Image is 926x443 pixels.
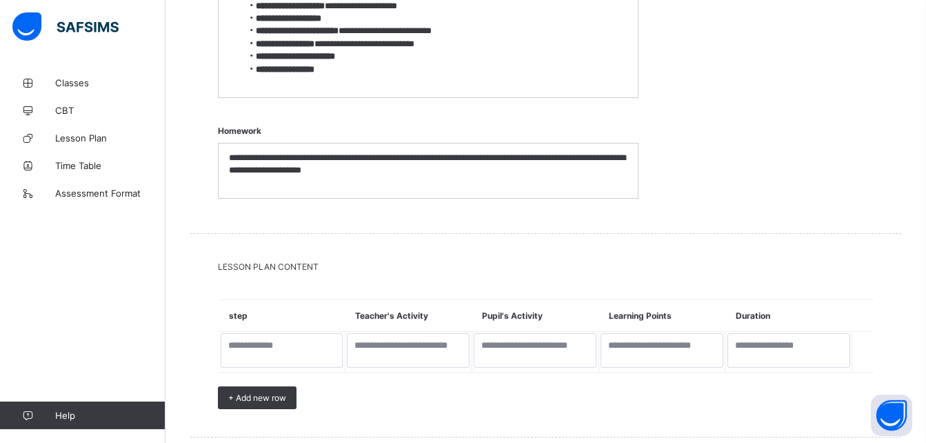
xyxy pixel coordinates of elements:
[55,188,165,199] span: Assessment Format
[55,77,165,88] span: Classes
[55,105,165,116] span: CBT
[472,300,598,332] th: Pupil's Activity
[218,119,638,143] span: Homework
[55,132,165,144] span: Lesson Plan
[725,300,852,332] th: Duration
[219,300,345,332] th: step
[218,262,874,272] span: LESSON PLAN CONTENT
[345,300,472,332] th: Teacher's Activity
[228,393,286,403] span: + Add new row
[55,160,165,171] span: Time Table
[12,12,119,41] img: safsims
[598,300,725,332] th: Learning Points
[871,395,912,436] button: Open asap
[55,410,165,421] span: Help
